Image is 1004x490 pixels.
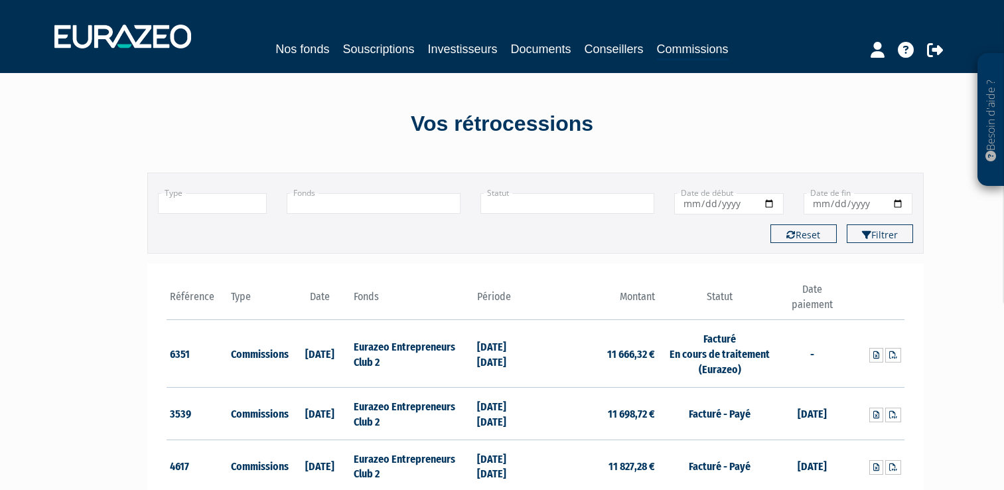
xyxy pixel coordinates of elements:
[585,40,644,58] a: Conseillers
[536,282,658,320] th: Montant
[781,282,843,320] th: Date paiement
[228,387,289,440] td: Commissions
[427,40,497,58] a: Investisseurs
[228,320,289,388] td: Commissions
[657,40,729,60] a: Commissions
[511,40,571,58] a: Documents
[658,387,781,440] td: Facturé - Payé
[983,60,999,180] p: Besoin d'aide ?
[289,320,351,388] td: [DATE]
[167,387,228,440] td: 3539
[350,387,473,440] td: Eurazeo Entrepreneurs Club 2
[350,282,473,320] th: Fonds
[350,320,473,388] td: Eurazeo Entrepreneurs Club 2
[781,320,843,388] td: -
[275,40,329,58] a: Nos fonds
[770,224,837,243] button: Reset
[536,320,658,388] td: 11 666,32 €
[124,109,881,139] div: Vos rétrocessions
[658,282,781,320] th: Statut
[536,387,658,440] td: 11 698,72 €
[658,320,781,388] td: Facturé En cours de traitement (Eurazeo)
[847,224,913,243] button: Filtrer
[289,387,351,440] td: [DATE]
[228,282,289,320] th: Type
[289,282,351,320] th: Date
[474,282,536,320] th: Période
[167,320,228,388] td: 6351
[781,387,843,440] td: [DATE]
[474,387,536,440] td: [DATE] [DATE]
[54,25,191,48] img: 1732889491-logotype_eurazeo_blanc_rvb.png
[474,320,536,388] td: [DATE] [DATE]
[342,40,414,58] a: Souscriptions
[167,282,228,320] th: Référence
